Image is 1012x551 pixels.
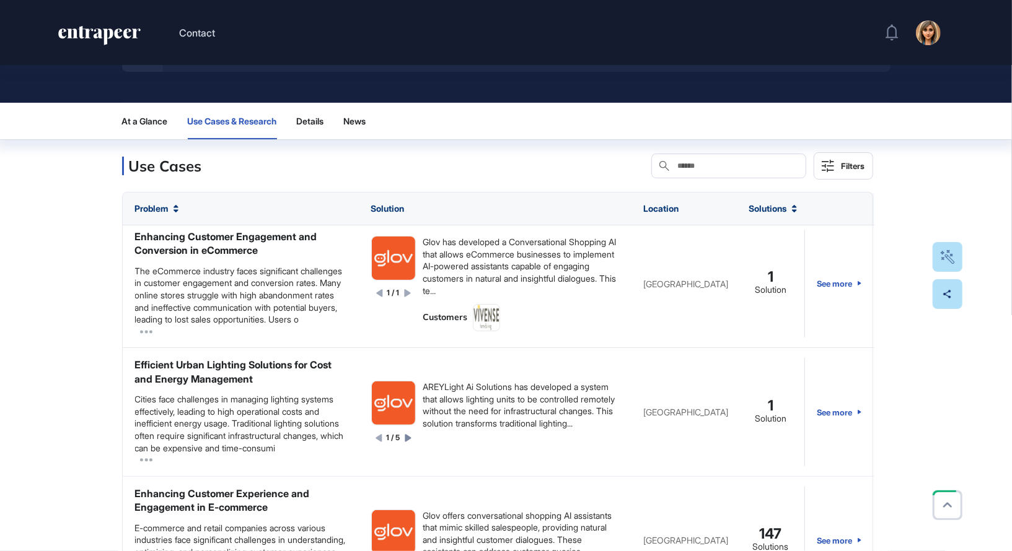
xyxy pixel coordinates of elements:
a: image [473,304,500,331]
a: entrapeer-logo [57,26,142,50]
button: Details [297,103,324,139]
img: user-avatar [916,20,941,45]
img: image [372,381,415,425]
button: Contact [179,25,215,41]
span: News [344,116,366,126]
a: image [371,381,416,425]
div: Enhancing Customer Experience and Engagement in E-commerce [135,487,346,514]
div: The eCommerce industry faces significant challenges in customer engagement and conversion rates. ... [135,265,346,326]
div: 1 / 5 [387,433,400,443]
button: News [344,103,376,139]
span: Solutions [749,204,787,214]
span: Location [644,204,679,214]
div: 1 / 1 [387,288,400,298]
button: Filters [814,152,873,180]
div: [GEOGRAPHIC_DATA] [644,407,724,417]
button: At a Glance [122,103,168,139]
div: Customers [423,311,468,324]
span: Use Cases & Research [188,116,277,126]
div: [GEOGRAPHIC_DATA] [644,536,724,545]
button: Use Cases & Research [188,103,277,139]
div: [GEOGRAPHIC_DATA] [644,279,724,289]
span: At a Glance [122,116,168,126]
div: Glov has developed a Conversational Shopping AI that allows eCommerce businesses to implement AI-... [423,236,619,297]
h3: Use Cases [129,157,202,175]
span: 1 [768,271,773,283]
span: 147 [760,528,782,540]
a: image [371,236,416,280]
span: Details [297,116,324,126]
div: Enhancing Customer Engagement and Conversion in eCommerce [135,230,346,258]
div: Efficient Urban Lighting Solutions for Cost and Energy Management [135,358,346,386]
span: Solution [371,204,405,214]
a: See more [817,230,862,337]
div: AREYLight Ai Solutions has developed a system that allows lighting units to be controlled remotel... [423,381,619,429]
a: See more [817,358,862,466]
div: Filters [842,161,865,171]
span: 1 [768,400,773,412]
div: Cities face challenges in managing lighting systems effectively, leading to high operational cost... [135,393,346,454]
img: image [372,236,415,280]
div: Solution [755,413,786,425]
img: image [473,305,499,331]
span: Problem [135,204,169,214]
div: Solution [755,284,786,296]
